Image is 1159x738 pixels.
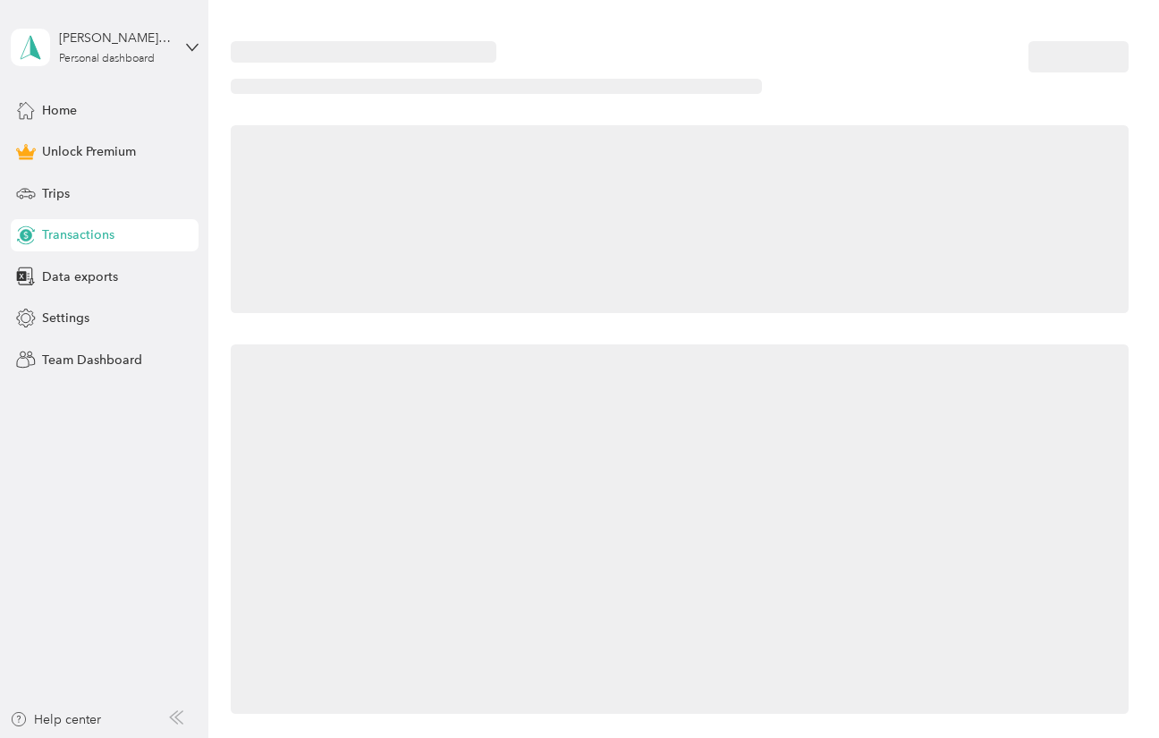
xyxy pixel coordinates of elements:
[42,184,70,203] span: Trips
[10,710,101,729] button: Help center
[42,142,136,161] span: Unlock Premium
[1059,638,1159,738] iframe: Everlance-gr Chat Button Frame
[42,351,142,369] span: Team Dashboard
[59,29,171,47] div: [PERSON_NAME][EMAIL_ADDRESS][DOMAIN_NAME]
[42,309,89,327] span: Settings
[42,225,114,244] span: Transactions
[42,101,77,120] span: Home
[42,267,118,286] span: Data exports
[59,54,155,64] div: Personal dashboard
